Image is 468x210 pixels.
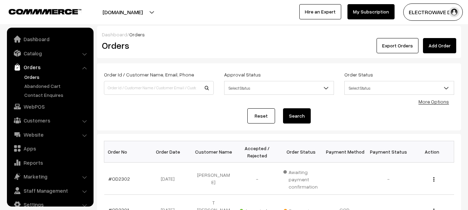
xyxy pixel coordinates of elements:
[323,141,367,163] th: Payment Method
[9,33,91,45] a: Dashboard
[347,4,395,19] a: My Subscription
[410,141,454,163] th: Action
[344,81,454,95] span: Select Status
[403,3,463,21] button: ELECTROWAVE DE…
[102,40,213,51] h2: Orders
[449,7,459,17] img: user
[23,82,91,90] a: Abandoned Cart
[9,7,69,15] a: COMMMERCE
[9,142,91,155] a: Apps
[247,108,275,124] a: Reset
[224,71,261,78] label: Approval Status
[102,31,127,37] a: Dashboard
[148,141,192,163] th: Order Date
[9,170,91,183] a: Marketing
[224,81,334,95] span: Select Status
[423,38,456,53] a: Add Order
[23,91,91,99] a: Contact Enquires
[367,141,410,163] th: Payment Status
[102,31,456,38] div: /
[367,163,410,195] td: -
[279,141,323,163] th: Order Status
[299,4,341,19] a: Hire an Expert
[108,176,130,182] a: #OD2302
[129,31,145,37] span: Orders
[283,167,319,190] span: Awaiting payment confirmation
[235,163,279,195] td: -
[148,163,192,195] td: [DATE]
[235,141,279,163] th: Accepted / Rejected
[9,184,91,197] a: Staff Management
[224,82,334,94] span: Select Status
[192,141,235,163] th: Customer Name
[104,81,214,95] input: Order Id / Customer Name / Customer Email / Customer Phone
[433,177,434,182] img: Menu
[9,128,91,141] a: Website
[9,9,81,14] img: COMMMERCE
[104,71,194,78] label: Order Id / Customer Name, Email, Phone
[192,163,235,195] td: [PERSON_NAME]
[345,82,454,94] span: Select Status
[377,38,418,53] button: Export Orders
[104,141,148,163] th: Order No
[23,73,91,81] a: Orders
[78,3,167,21] button: [DOMAIN_NAME]
[9,47,91,60] a: Catalog
[418,99,449,104] a: More Options
[9,100,91,113] a: WebPOS
[9,156,91,169] a: Reports
[9,61,91,73] a: Orders
[283,108,311,124] button: Search
[9,114,91,127] a: Customers
[344,71,373,78] label: Order Status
